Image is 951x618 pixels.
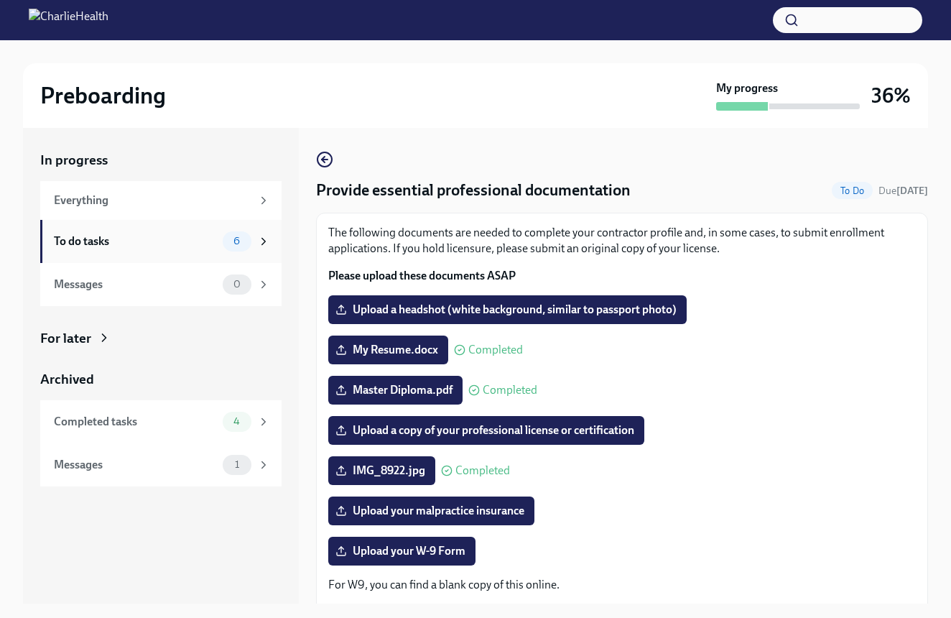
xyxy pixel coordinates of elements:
span: 4 [225,416,249,427]
h2: Preboarding [40,81,166,110]
span: To Do [832,185,873,196]
span: September 4th, 2025 09:00 [878,184,928,198]
span: Completed [483,384,537,396]
label: IMG_8922.jpg [328,456,435,485]
span: Master Diploma.pdf [338,383,453,397]
span: 1 [226,459,248,470]
span: 0 [225,279,249,290]
strong: Please upload these documents ASAP [328,269,516,282]
a: Messages1 [40,443,282,486]
div: To do tasks [54,234,217,249]
h3: 36% [871,83,911,109]
strong: My progress [716,80,778,96]
a: For later [40,329,282,348]
div: Messages [54,277,217,292]
p: For W9, you can find a blank copy of this online. [328,577,916,593]
span: Upload a copy of your professional license or certification [338,423,634,438]
label: Master Diploma.pdf [328,376,463,405]
div: For later [40,329,91,348]
span: IMG_8922.jpg [338,463,425,478]
span: Due [878,185,928,197]
label: My Resume.docx [328,336,448,364]
div: Everything [54,193,251,208]
p: The following documents are needed to complete your contractor profile and, in some cases, to sub... [328,225,916,257]
label: Upload your W-9 Form [328,537,475,566]
span: Upload your W-9 Form [338,544,465,558]
h4: Provide essential professional documentation [316,180,631,201]
a: Completed tasks4 [40,400,282,443]
a: Everything [40,181,282,220]
a: Archived [40,370,282,389]
img: CharlieHealth [29,9,108,32]
div: Messages [54,457,217,473]
label: Upload a headshot (white background, similar to passport photo) [328,295,687,324]
strong: [DATE] [896,185,928,197]
span: My Resume.docx [338,343,438,357]
a: Messages0 [40,263,282,306]
label: Upload your malpractice insurance [328,497,534,525]
span: Completed [455,465,510,476]
div: Completed tasks [54,414,217,430]
span: Upload your malpractice insurance [338,504,524,518]
label: Upload a copy of your professional license or certification [328,416,644,445]
span: Completed [468,344,523,356]
a: In progress [40,151,282,170]
a: To do tasks6 [40,220,282,263]
span: Upload a headshot (white background, similar to passport photo) [338,303,677,317]
span: 6 [225,236,249,246]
